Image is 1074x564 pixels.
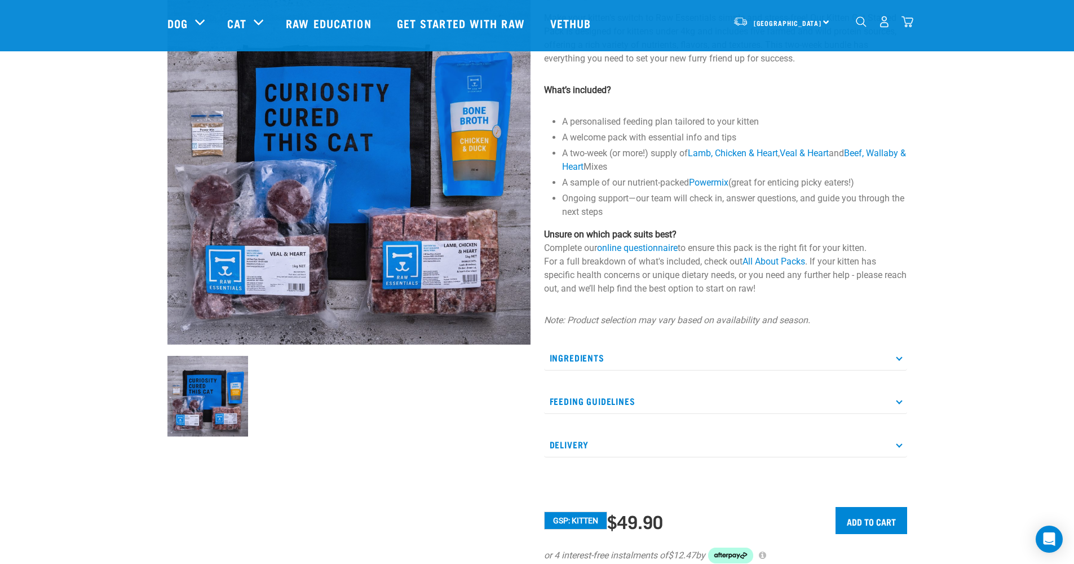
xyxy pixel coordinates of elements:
img: user.png [878,16,890,28]
a: Lamb, Chicken & Heart [688,148,778,158]
img: NSP Kitten Update [167,356,248,437]
a: All About Packs [742,256,805,267]
input: Add to cart [836,507,907,534]
button: GSP: Kitten [544,512,607,530]
li: A sample of our nutrient-packed (great for enticing picky eaters!) [562,176,907,190]
a: Cat [227,15,246,32]
li: Ongoing support—our team will check in, answer questions, and guide you through the next steps [562,192,907,219]
li: A two-week (or more!) supply of , and Mixes [562,147,907,174]
span: [GEOGRAPHIC_DATA] [754,21,822,25]
li: A welcome pack with essential info and tips [562,131,907,144]
a: Powermix [689,177,728,188]
img: Afterpay [708,548,753,563]
img: van-moving.png [733,16,748,27]
img: home-icon-1@2x.png [856,16,867,27]
strong: Unsure on which pack suits best? [544,229,677,240]
a: Raw Education [275,1,385,46]
a: online questionnaire [597,243,678,253]
div: or 4 interest-free instalments of by [544,548,907,563]
em: Note: Product selection may vary based on availability and season. [544,315,810,325]
p: Feeding Guidelines [544,389,907,414]
a: Get started with Raw [386,1,539,46]
a: Dog [167,15,188,32]
p: Delivery [544,432,907,457]
img: home-icon@2x.png [901,16,913,28]
p: Ingredients [544,345,907,371]
span: $12.47 [668,549,696,562]
a: Veal & Heart [780,148,829,158]
div: $49.90 [607,511,663,531]
div: Open Intercom Messenger [1036,526,1063,553]
li: A personalised feeding plan tailored to your kitten [562,115,907,129]
p: Complete our to ensure this pack is the right fit for your kitten. For a full breakdown of what's... [544,228,907,296]
strong: What’s included? [544,85,611,95]
a: Vethub [539,1,605,46]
